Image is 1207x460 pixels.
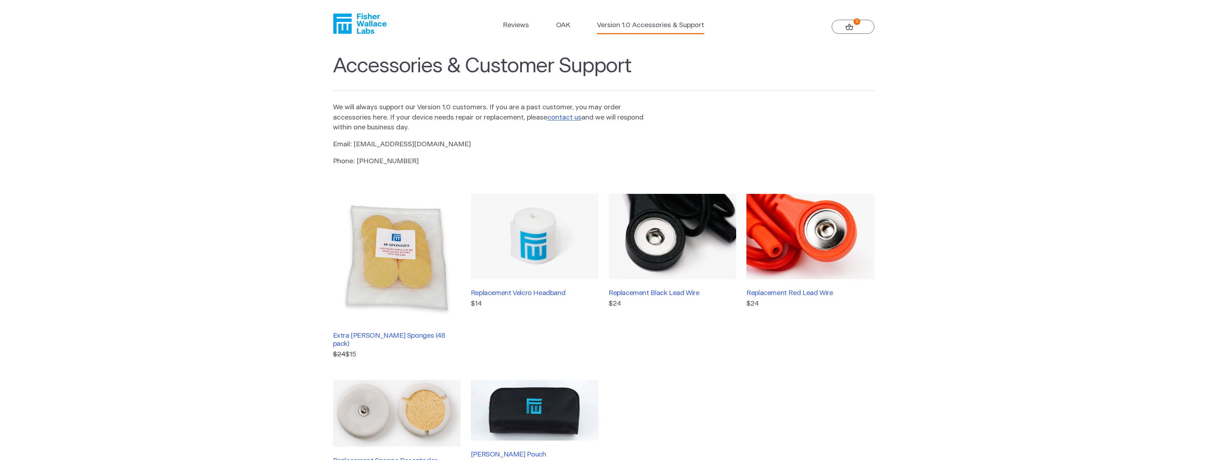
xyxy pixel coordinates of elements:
h3: Replacement Black Lead Wire [609,289,736,297]
a: 0 [832,20,874,34]
p: $24 [746,299,874,309]
img: Extra Fisher Wallace Sponges (48 pack) [333,194,461,321]
a: OAK [556,20,570,31]
img: Replacement Red Lead Wire [746,194,874,279]
a: Replacement Red Lead Wire$24 [746,194,874,360]
strong: 0 [854,18,860,25]
s: $24 [333,351,345,358]
h3: [PERSON_NAME] Pouch [471,450,598,459]
p: We will always support our Version 1.0 customers. If you are a past customer, you may order acces... [333,103,645,133]
p: Email: [EMAIL_ADDRESS][DOMAIN_NAME] [333,140,645,150]
img: Fisher Wallace Pouch [471,380,598,441]
h3: Replacement Velcro Headband [471,289,598,297]
p: Phone: [PHONE_NUMBER] [333,157,645,167]
a: Replacement Black Lead Wire$24 [609,194,736,360]
a: Fisher Wallace [333,13,387,34]
img: Replacement Sponge Receptacles [333,380,461,447]
h1: Accessories & Customer Support [333,54,874,91]
p: $24 [609,299,736,309]
a: Extra [PERSON_NAME] Sponges (48 pack) $24$15 [333,194,461,360]
a: Replacement Velcro Headband$14 [471,194,598,360]
img: Replacement Velcro Headband [471,194,598,279]
p: $14 [471,299,598,309]
a: contact us [547,114,581,121]
a: Reviews [503,20,529,31]
h3: Extra [PERSON_NAME] Sponges (48 pack) [333,332,461,348]
img: Replacement Black Lead Wire [609,194,736,279]
h3: Replacement Red Lead Wire [746,289,874,297]
p: $15 [333,350,461,360]
a: Version 1.0 Accessories & Support [597,20,704,31]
